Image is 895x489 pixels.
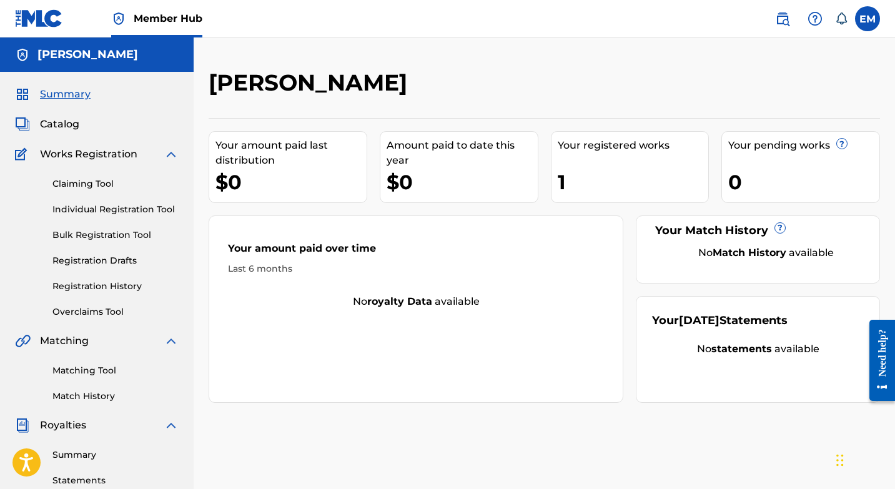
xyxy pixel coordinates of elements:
[15,47,30,62] img: Accounts
[52,448,179,462] a: Summary
[228,262,604,275] div: Last 6 months
[52,177,179,190] a: Claiming Tool
[15,87,91,102] a: SummarySummary
[52,474,179,487] a: Statements
[228,241,604,262] div: Your amount paid over time
[15,87,30,102] img: Summary
[668,245,864,260] div: No available
[52,280,179,293] a: Registration History
[15,117,30,132] img: Catalog
[52,364,179,377] a: Matching Tool
[387,168,538,196] div: $0
[15,9,63,27] img: MLC Logo
[209,69,413,97] h2: [PERSON_NAME]
[164,418,179,433] img: expand
[558,168,709,196] div: 1
[770,6,795,31] a: Public Search
[835,12,848,25] div: Notifications
[652,342,864,357] div: No available
[215,168,367,196] div: $0
[833,429,895,489] iframe: Chat Widget
[855,6,880,31] div: User Menu
[40,147,137,162] span: Works Registration
[808,11,823,26] img: help
[860,310,895,411] iframe: Resource Center
[52,390,179,403] a: Match History
[558,138,709,153] div: Your registered works
[40,333,89,348] span: Matching
[209,294,623,309] div: No available
[134,11,202,26] span: Member Hub
[775,223,785,233] span: ?
[837,139,847,149] span: ?
[111,11,126,26] img: Top Rightsholder
[728,138,879,153] div: Your pending works
[52,254,179,267] a: Registration Drafts
[15,333,31,348] img: Matching
[15,147,31,162] img: Works Registration
[164,333,179,348] img: expand
[775,11,790,26] img: search
[803,6,828,31] div: Help
[728,168,879,196] div: 0
[15,117,79,132] a: CatalogCatalog
[52,229,179,242] a: Bulk Registration Tool
[52,305,179,319] a: Overclaims Tool
[652,222,864,239] div: Your Match History
[40,418,86,433] span: Royalties
[679,314,719,327] span: [DATE]
[40,87,91,102] span: Summary
[52,203,179,216] a: Individual Registration Tool
[387,138,538,168] div: Amount paid to date this year
[836,442,844,479] div: Drag
[711,343,772,355] strong: statements
[40,117,79,132] span: Catalog
[15,418,30,433] img: Royalties
[215,138,367,168] div: Your amount paid last distribution
[164,147,179,162] img: expand
[652,312,788,329] div: Your Statements
[713,247,786,259] strong: Match History
[367,295,432,307] strong: royalty data
[37,47,138,62] h5: EUGENE MBUKI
